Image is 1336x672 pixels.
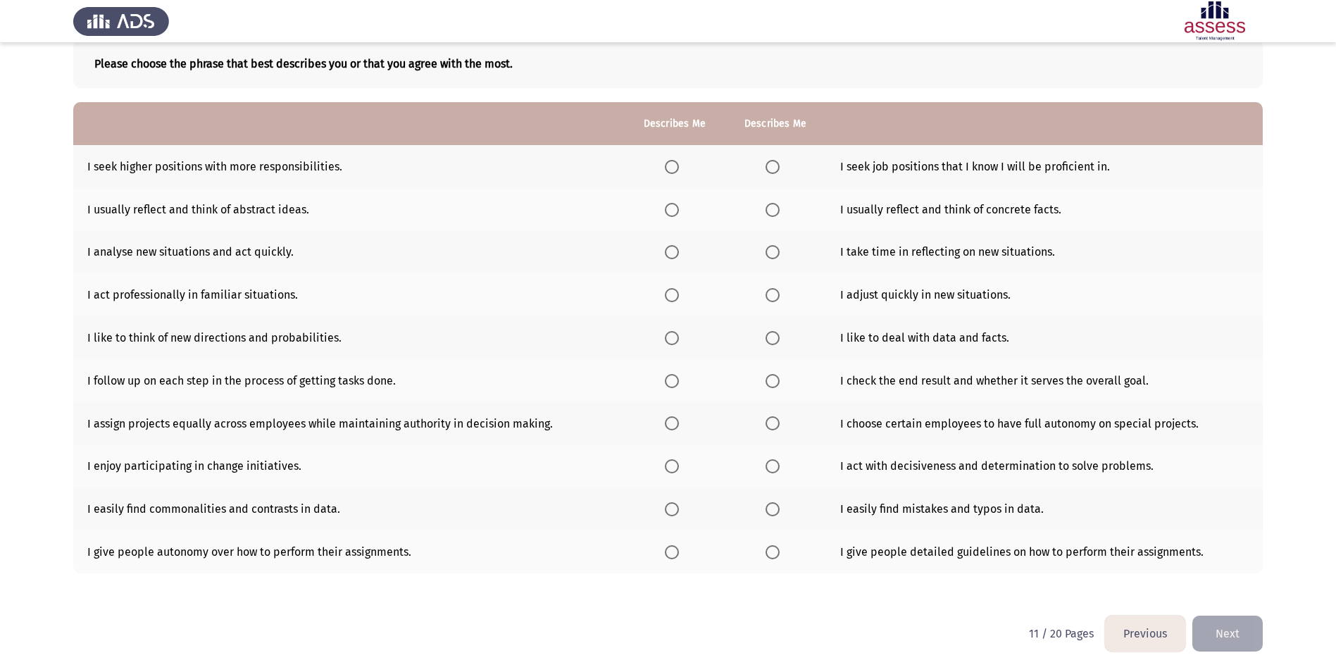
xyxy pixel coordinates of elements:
[665,373,685,387] mat-radio-group: Select an option
[1029,627,1094,640] p: 11 / 20 Pages
[826,444,1263,487] td: I act with decisiveness and determination to solve problems.
[826,231,1263,274] td: I take time in reflecting on new situations.
[73,444,624,487] td: I enjoy participating in change initiatives.
[665,416,685,430] mat-radio-group: Select an option
[73,188,624,231] td: I usually reflect and think of abstract ideas.
[766,545,785,558] mat-radio-group: Select an option
[766,245,785,259] mat-radio-group: Select an option
[826,487,1263,530] td: I easily find mistakes and typos in data.
[73,530,624,573] td: I give people autonomy over how to perform their assignments.
[665,245,685,259] mat-radio-group: Select an option
[826,188,1263,231] td: I usually reflect and think of concrete facts.
[665,502,685,515] mat-radio-group: Select an option
[73,359,624,402] td: I follow up on each step in the process of getting tasks done.
[1167,1,1263,41] img: Assessment logo of Potentiality Assessment R2 (EN/AR)
[624,102,725,145] th: Describes Me
[73,145,624,188] td: I seek higher positions with more responsibilities.
[73,273,624,316] td: I act professionally in familiar situations.
[665,202,685,216] mat-radio-group: Select an option
[766,202,785,216] mat-radio-group: Select an option
[766,502,785,515] mat-radio-group: Select an option
[665,287,685,301] mat-radio-group: Select an option
[665,159,685,173] mat-radio-group: Select an option
[665,545,685,558] mat-radio-group: Select an option
[826,273,1263,316] td: I adjust quickly in new situations.
[826,316,1263,359] td: I like to deal with data and facts.
[73,402,624,445] td: I assign projects equally across employees while maintaining authority in decision making.
[1192,616,1263,652] button: check the missing
[73,1,169,41] img: Assess Talent Management logo
[766,373,785,387] mat-radio-group: Select an option
[94,57,1242,70] b: Please choose the phrase that best describes you or that you agree with the most.
[665,330,685,344] mat-radio-group: Select an option
[826,145,1263,188] td: I seek job positions that I know I will be proficient in.
[766,459,785,472] mat-radio-group: Select an option
[826,530,1263,573] td: I give people detailed guidelines on how to perform their assignments.
[1105,616,1185,652] button: load previous page
[766,330,785,344] mat-radio-group: Select an option
[73,487,624,530] td: I easily find commonalities and contrasts in data.
[826,359,1263,402] td: I check the end result and whether it serves the overall goal.
[826,402,1263,445] td: I choose certain employees to have full autonomy on special projects.
[73,231,624,274] td: I analyse new situations and act quickly.
[665,459,685,472] mat-radio-group: Select an option
[73,316,624,359] td: I like to think of new directions and probabilities.
[766,287,785,301] mat-radio-group: Select an option
[766,159,785,173] mat-radio-group: Select an option
[766,416,785,430] mat-radio-group: Select an option
[725,102,825,145] th: Describes Me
